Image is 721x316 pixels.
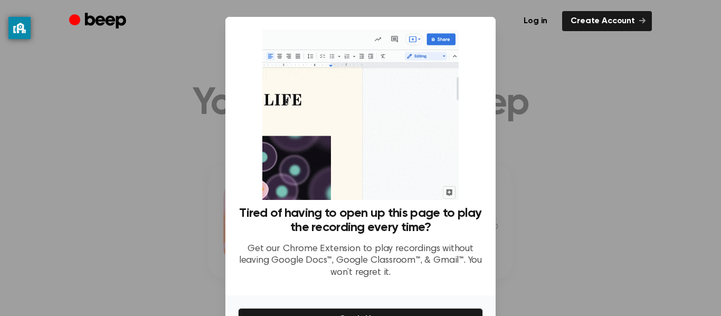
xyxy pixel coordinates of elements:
[262,30,458,200] img: Beep extension in action
[562,11,652,31] a: Create Account
[238,206,483,235] h3: Tired of having to open up this page to play the recording every time?
[8,17,31,39] button: privacy banner
[515,11,556,31] a: Log in
[238,243,483,279] p: Get our Chrome Extension to play recordings without leaving Google Docs™, Google Classroom™, & Gm...
[69,11,129,32] a: Beep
